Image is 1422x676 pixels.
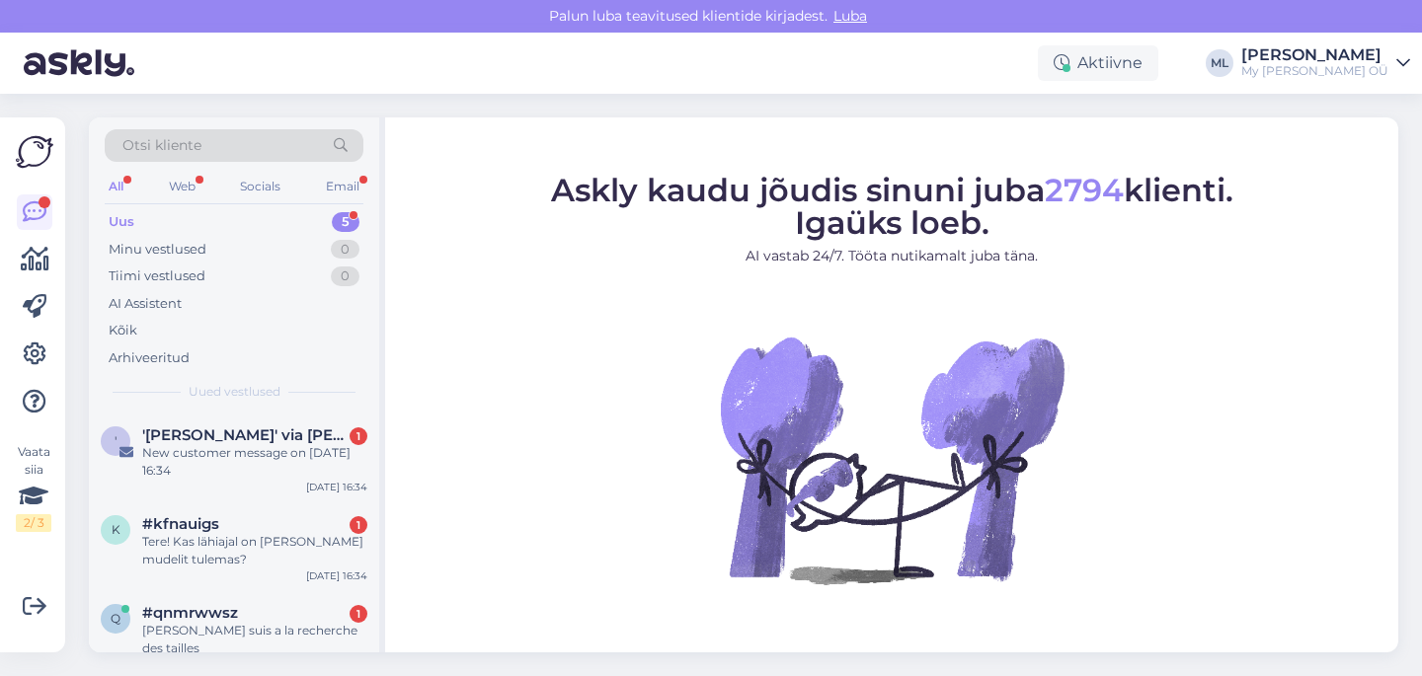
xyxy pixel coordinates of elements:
[112,522,120,537] span: k
[306,568,367,583] div: [DATE] 16:34
[142,444,367,480] div: New customer message on [DATE] 16:34
[306,480,367,494] div: [DATE] 16:34
[109,212,134,232] div: Uus
[109,240,206,260] div: Minu vestlused
[1241,63,1388,79] div: My [PERSON_NAME] OÜ
[1241,47,1388,63] div: [PERSON_NAME]
[109,266,205,286] div: Tiimi vestlused
[115,433,117,448] span: '
[142,622,367,657] div: [PERSON_NAME] suis a la recherche des tailles
[350,516,367,534] div: 1
[142,604,238,622] span: #qnmrwwsz
[1045,170,1124,208] span: 2794
[828,7,873,25] span: Luba
[165,174,199,199] div: Web
[111,611,120,626] span: q
[1241,47,1410,79] a: [PERSON_NAME]My [PERSON_NAME] OÜ
[189,383,280,401] span: Uued vestlused
[109,294,182,314] div: AI Assistent
[350,427,367,445] div: 1
[551,170,1233,241] span: Askly kaudu jõudis sinuni juba klienti. Igaüks loeb.
[142,533,367,568] div: Tere! Kas lähiajal on [PERSON_NAME] mudelit tulemas?
[331,266,359,286] div: 0
[1206,49,1233,77] div: ML
[142,426,348,444] span: 'Simone De Ruosi' via Stella Bredenist
[322,174,363,199] div: Email
[236,174,284,199] div: Socials
[551,245,1233,265] p: AI vastab 24/7. Tööta nutikamalt juba täna.
[714,281,1069,637] img: No Chat active
[331,240,359,260] div: 0
[105,174,127,199] div: All
[16,443,51,532] div: Vaata siia
[109,348,190,368] div: Arhiveeritud
[350,605,367,623] div: 1
[16,133,53,171] img: Askly Logo
[122,135,201,156] span: Otsi kliente
[332,212,359,232] div: 5
[142,515,219,533] span: #kfnauigs
[109,321,137,340] div: Kõik
[16,514,51,532] div: 2 / 3
[1038,45,1158,81] div: Aktiivne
